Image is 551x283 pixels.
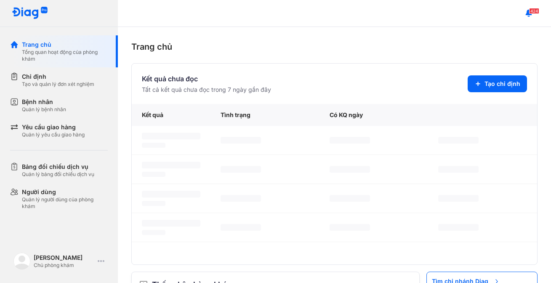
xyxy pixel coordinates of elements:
[438,195,479,202] span: ‌
[330,137,370,144] span: ‌
[22,171,94,178] div: Quản lý bảng đối chiếu dịch vụ
[132,104,210,126] div: Kết quả
[210,104,319,126] div: Tình trạng
[22,72,94,81] div: Chỉ định
[142,85,271,94] div: Tất cả kết quả chưa đọc trong 7 ngày gần đây
[142,191,200,198] span: ‌
[22,40,108,49] div: Trang chủ
[22,131,85,138] div: Quản lý yêu cầu giao hàng
[131,40,538,53] div: Trang chủ
[13,253,30,270] img: logo
[330,195,370,202] span: ‌
[142,220,200,227] span: ‌
[221,137,261,144] span: ‌
[529,8,539,14] span: 424
[142,201,165,206] span: ‌
[438,137,479,144] span: ‌
[22,49,108,62] div: Tổng quan hoạt động của phòng khám
[221,195,261,202] span: ‌
[22,163,94,171] div: Bảng đối chiếu dịch vụ
[22,196,108,210] div: Quản lý người dùng của phòng khám
[22,106,66,113] div: Quản lý bệnh nhân
[22,123,85,131] div: Yêu cầu giao hàng
[438,166,479,173] span: ‌
[438,224,479,231] span: ‌
[22,81,94,88] div: Tạo và quản lý đơn xét nghiệm
[22,98,66,106] div: Bệnh nhân
[142,74,271,84] div: Kết quả chưa đọc
[142,133,200,139] span: ‌
[12,7,48,20] img: logo
[221,166,261,173] span: ‌
[142,172,165,177] span: ‌
[221,224,261,231] span: ‌
[142,230,165,235] span: ‌
[142,143,165,148] span: ‌
[484,80,520,88] span: Tạo chỉ định
[468,75,527,92] button: Tạo chỉ định
[22,188,108,196] div: Người dùng
[34,262,94,269] div: Chủ phòng khám
[34,254,94,262] div: [PERSON_NAME]
[142,162,200,168] span: ‌
[319,104,429,126] div: Có KQ ngày
[330,224,370,231] span: ‌
[330,166,370,173] span: ‌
